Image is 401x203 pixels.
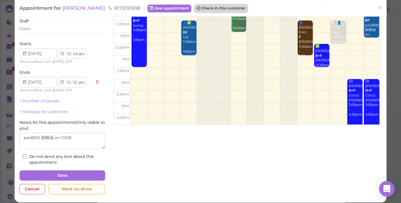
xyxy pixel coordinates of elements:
span: 9173191698 [108,5,141,11]
span: 2:30pm [117,92,129,96]
a: New appointment [147,5,191,12]
button: Check in this customer [194,5,247,12]
b: B+F [315,54,322,58]
div: | | [19,87,92,93]
div: 👤✅ [PERSON_NAME] Sunny 11:00am - 1:30pm [132,9,147,42]
div: 📝 👤✅ [PERSON_NAME] paid$90 加精油 on 10/08 Coco 10:45am - 12:15pm [364,4,378,61]
span: 11:30am [116,22,129,26]
span: 12pm [120,34,129,38]
div: | | [19,59,92,65]
a: + Message for customer [19,109,68,114]
a: [PERSON_NAME] [62,5,106,11]
span: America/New_York [20,59,51,64]
span: 1pm [122,57,129,61]
span: 3:30pm [117,116,129,120]
div: 👤✅ [PERSON_NAME] Lily 11:30am - 1:00pm [182,20,196,54]
label: Staff [19,18,29,24]
div: (2) [PERSON_NAME] Coco|[PERSON_NAME] 2:00pm - 4:30pm [365,79,379,117]
span: [DATE] [53,59,64,64]
div: 👤[PERSON_NAME] DAY [PERSON_NAME] 11:30am - 1:00pm [298,20,313,59]
span: [DATE] [53,88,64,92]
div: Cancel [19,184,45,194]
b: BF [365,18,370,22]
button: Save [19,170,105,181]
span: × [378,3,382,12]
div: ✅ [PERSON_NAME] [PERSON_NAME] 12:30pm - 1:30pm [315,44,329,77]
div: Coco [19,26,30,32]
b: B+F [348,88,355,93]
span: 2pm [121,81,129,85]
label: Notes for this appointment ( Only visible to you ) [19,120,105,131]
label: Starts [19,41,31,47]
b: BF [182,30,187,34]
span: 1:30pm [117,69,129,73]
div: 📝 👤ROG [PERSON_NAME] 11:30am - 12:30pm [332,20,346,54]
span: 12:30pm [115,45,129,50]
b: B+F [133,19,140,23]
input: Do not send any text about this appointment [23,154,27,159]
div: Open Intercom Messenger [379,181,395,197]
div: Appointment for [19,5,144,11]
span: 3pm [121,104,129,108]
a: + Number of people [19,98,59,103]
label: Ends [19,70,30,75]
span: America/New_York [20,88,51,92]
span: DST [66,59,72,64]
b: F [299,35,301,39]
label: Do not send any text about this appointment [23,154,102,165]
b: B+F [365,88,372,93]
span: DST [66,88,72,92]
div: Mark no-show [48,184,105,194]
div: (2) [PERSON_NAME] Coco|[PERSON_NAME] 2:00pm - 4:30pm [348,79,362,117]
a: × [374,0,386,16]
b: Fac [332,30,338,34]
